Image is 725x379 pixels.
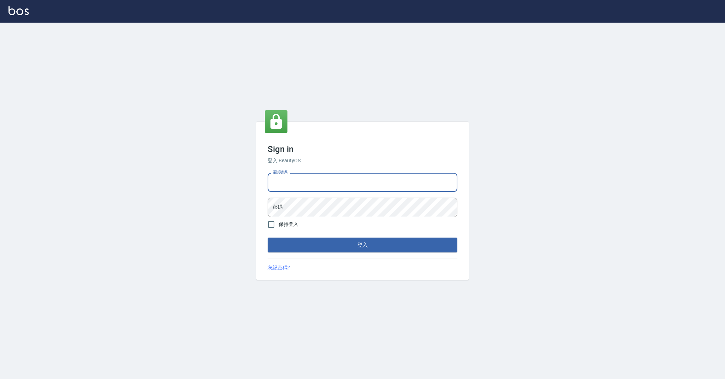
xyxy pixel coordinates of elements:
[273,170,287,175] label: 電話號碼
[268,238,457,252] button: 登入
[268,264,290,272] a: 忘記密碼?
[268,157,457,164] h6: 登入 BeautyOS
[268,144,457,154] h3: Sign in
[8,6,29,15] img: Logo
[279,221,298,228] span: 保持登入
